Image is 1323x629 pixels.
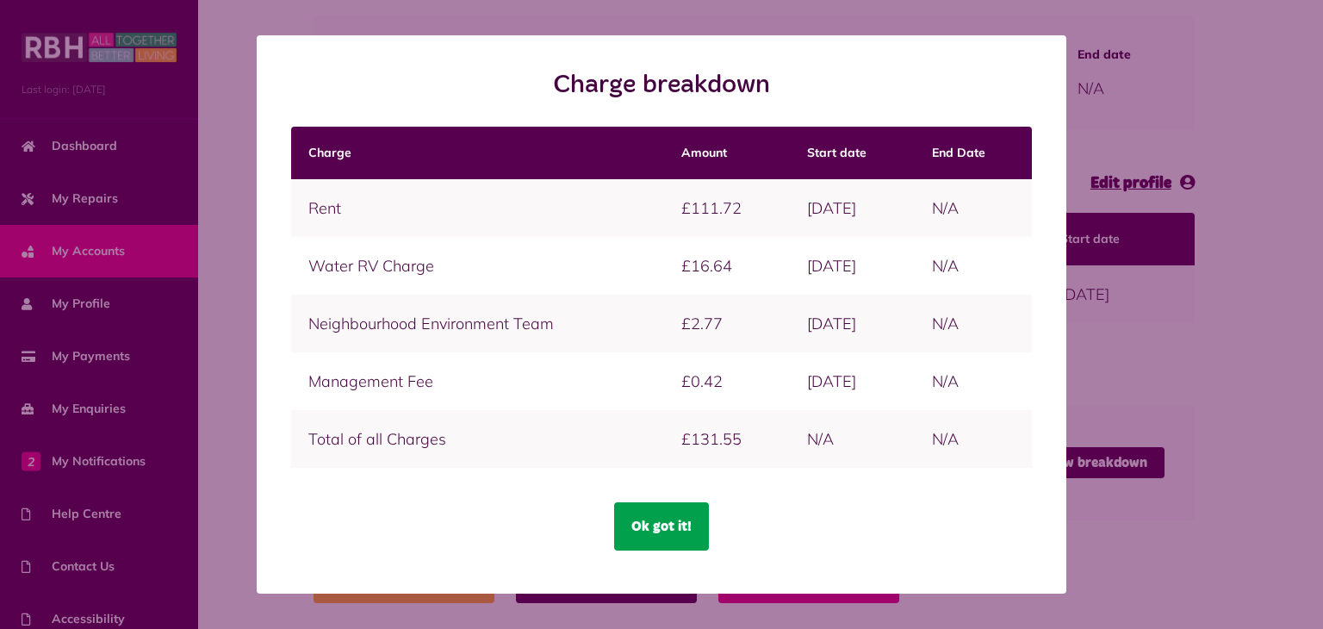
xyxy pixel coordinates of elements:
td: £131.55 [664,410,790,468]
td: Rent [291,179,664,237]
td: Management Fee [291,352,664,410]
td: N/A [790,410,915,468]
td: [DATE] [790,179,915,237]
h2: Charge breakdown [291,70,1032,101]
th: Start date [790,127,915,179]
td: Total of all Charges [291,410,664,468]
td: N/A [915,295,1032,352]
td: £111.72 [664,179,790,237]
th: End Date [915,127,1032,179]
td: £16.64 [664,237,790,295]
td: N/A [915,179,1032,237]
th: Amount [664,127,790,179]
button: Ok got it! [614,502,709,551]
td: Water RV Charge [291,237,664,295]
td: N/A [915,410,1032,468]
td: Neighbourhood Environment Team [291,295,664,352]
th: Charge [291,127,664,179]
td: [DATE] [790,237,915,295]
td: £2.77 [664,295,790,352]
td: £0.42 [664,352,790,410]
td: N/A [915,237,1032,295]
td: [DATE] [790,352,915,410]
td: N/A [915,352,1032,410]
td: [DATE] [790,295,915,352]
